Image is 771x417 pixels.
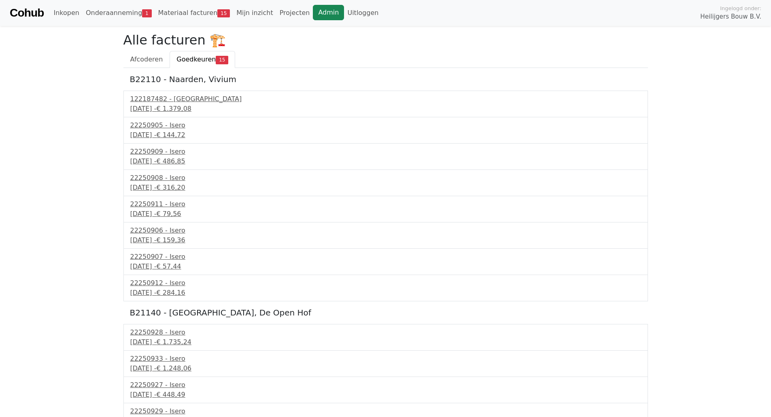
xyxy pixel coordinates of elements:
[217,9,230,17] span: 15
[176,55,216,63] span: Goedkeuren
[130,278,641,288] div: 22250912 - Isero
[130,199,641,219] a: 22250911 - Isero[DATE] -€ 79,56
[130,354,641,373] a: 22250933 - Isero[DATE] -€ 1.248,06
[156,157,185,165] span: € 486,85
[130,147,641,157] div: 22250909 - Isero
[130,328,641,347] a: 22250928 - Isero[DATE] -€ 1.735,24
[130,380,641,400] a: 22250927 - Isero[DATE] -€ 448,49
[130,354,641,364] div: 22250933 - Isero
[50,5,82,21] a: Inkopen
[130,262,641,271] div: [DATE] -
[130,288,641,298] div: [DATE] -
[130,308,641,318] h5: B21140 - [GEOGRAPHIC_DATA], De Open Hof
[130,390,641,400] div: [DATE] -
[130,121,641,130] div: 22250905 - Isero
[156,236,185,244] span: € 159,36
[313,5,344,20] a: Admin
[130,252,641,262] div: 22250907 - Isero
[130,209,641,219] div: [DATE] -
[130,55,163,63] span: Afcoderen
[10,3,44,23] a: Cohub
[130,183,641,193] div: [DATE] -
[130,130,641,140] div: [DATE] -
[130,74,641,84] h5: B22110 - Naarden, Vivium
[156,338,191,346] span: € 1.735,24
[130,278,641,298] a: 22250912 - Isero[DATE] -€ 284,16
[130,94,641,104] div: 122187482 - [GEOGRAPHIC_DATA]
[344,5,382,21] a: Uitloggen
[130,337,641,347] div: [DATE] -
[130,173,641,193] a: 22250908 - Isero[DATE] -€ 316,20
[83,5,155,21] a: Onderaanneming1
[276,5,313,21] a: Projecten
[130,104,641,114] div: [DATE] -
[156,105,191,112] span: € 1.379,08
[156,364,191,372] span: € 1.248,06
[170,51,235,68] a: Goedkeuren15
[130,235,641,245] div: [DATE] -
[130,173,641,183] div: 22250908 - Isero
[233,5,276,21] a: Mijn inzicht
[130,364,641,373] div: [DATE] -
[130,328,641,337] div: 22250928 - Isero
[123,51,170,68] a: Afcoderen
[130,226,641,235] div: 22250906 - Isero
[130,199,641,209] div: 22250911 - Isero
[123,32,648,48] h2: Alle facturen 🏗️
[130,157,641,166] div: [DATE] -
[156,391,185,398] span: € 448,49
[156,289,185,296] span: € 284,16
[130,252,641,271] a: 22250907 - Isero[DATE] -€ 57,44
[156,262,181,270] span: € 57,44
[156,184,185,191] span: € 316,20
[156,210,181,218] span: € 79,56
[130,94,641,114] a: 122187482 - [GEOGRAPHIC_DATA][DATE] -€ 1.379,08
[130,380,641,390] div: 22250927 - Isero
[130,121,641,140] a: 22250905 - Isero[DATE] -€ 144,72
[142,9,151,17] span: 1
[156,131,185,139] span: € 144,72
[720,4,761,12] span: Ingelogd onder:
[130,226,641,245] a: 22250906 - Isero[DATE] -€ 159,36
[130,406,641,416] div: 22250929 - Isero
[700,12,761,21] span: Heilijgers Bouw B.V.
[155,5,234,21] a: Materiaal facturen15
[130,147,641,166] a: 22250909 - Isero[DATE] -€ 486,85
[216,56,228,64] span: 15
